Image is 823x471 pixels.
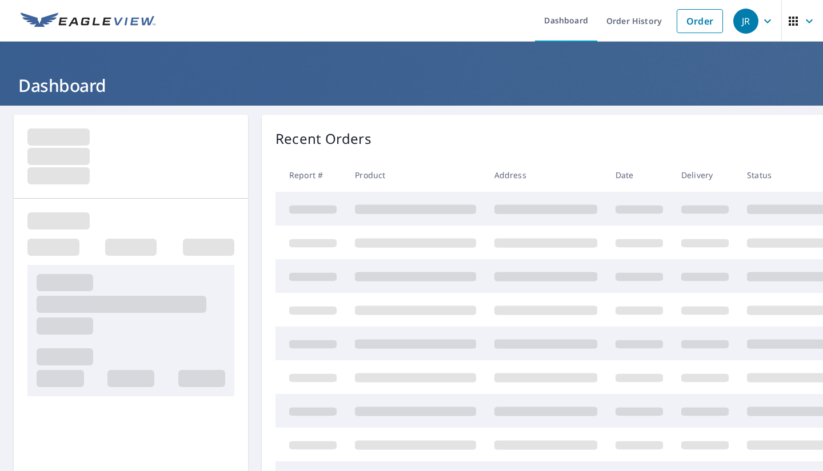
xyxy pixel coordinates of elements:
[14,74,809,97] h1: Dashboard
[485,158,606,192] th: Address
[275,158,346,192] th: Report #
[346,158,485,192] th: Product
[275,128,371,149] p: Recent Orders
[733,9,758,34] div: JR
[21,13,155,30] img: EV Logo
[672,158,738,192] th: Delivery
[606,158,672,192] th: Date
[677,9,723,33] a: Order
